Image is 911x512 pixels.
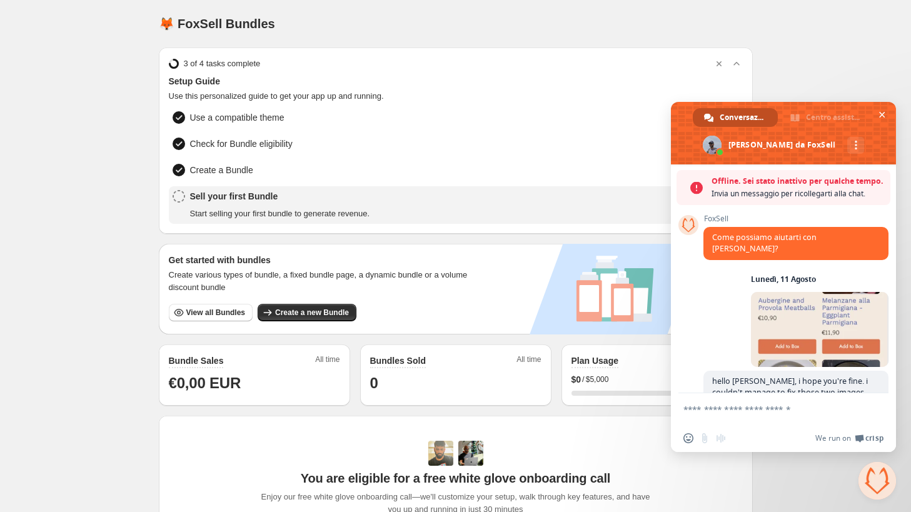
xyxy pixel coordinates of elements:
span: Sell your first Bundle [190,190,370,203]
h1: €0,00 EUR [169,373,340,393]
span: Check for Bundle eligibility [190,138,293,150]
img: Prakhar [458,441,483,466]
h2: Bundles Sold [370,354,426,367]
span: Inserisci una emoji [683,433,693,443]
h1: 0 [370,373,541,393]
img: Adi [428,441,453,466]
a: Chiudere la chat [858,462,896,499]
span: Conversazione [720,108,765,127]
h2: Bundle Sales [169,354,224,367]
h1: 🦊 FoxSell Bundles [159,16,275,31]
span: Create a Bundle [190,164,253,176]
span: All time [516,354,541,368]
span: We run on [815,433,851,443]
span: You are eligible for a free white glove onboarding call [301,471,610,486]
span: 3 of 4 tasks complete [184,58,261,70]
span: Come possiamo aiutarti con [PERSON_NAME]? [712,232,817,254]
span: FoxSell [703,214,888,223]
span: $ 0 [571,373,581,386]
span: View all Bundles [186,308,245,318]
a: Conversazione [693,108,778,127]
textarea: Scrivi il tuo messaggio... [683,393,858,424]
span: hello [PERSON_NAME], i hope you're fine. i couldn't manage to fix those two images and they look ... [712,376,876,454]
span: Chiudere la chat [875,108,888,121]
div: Lunedì, 11 Agosto [751,276,816,283]
span: Use this personalized guide to get your app up and running. [169,90,743,103]
span: Setup Guide [169,75,743,88]
span: Use a compatible theme [190,111,284,124]
span: All time [315,354,340,368]
span: Create various types of bundle, a fixed bundle page, a dynamic bundle or a volume discount bundle [169,269,480,294]
span: Crisp [865,433,883,443]
h3: Get started with bundles [169,254,480,266]
span: Invia un messaggio per ricollegarti alla chat. [712,188,884,200]
a: We run onCrisp [815,433,883,443]
h2: Plan Usage [571,354,618,367]
div: / [571,373,743,386]
span: Start selling your first bundle to generate revenue. [190,208,370,220]
span: Offline. Sei stato inattivo per qualche tempo. [712,175,884,188]
button: Create a new Bundle [258,304,356,321]
span: $5,000 [586,374,609,384]
button: View all Bundles [169,304,253,321]
span: Create a new Bundle [275,308,349,318]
